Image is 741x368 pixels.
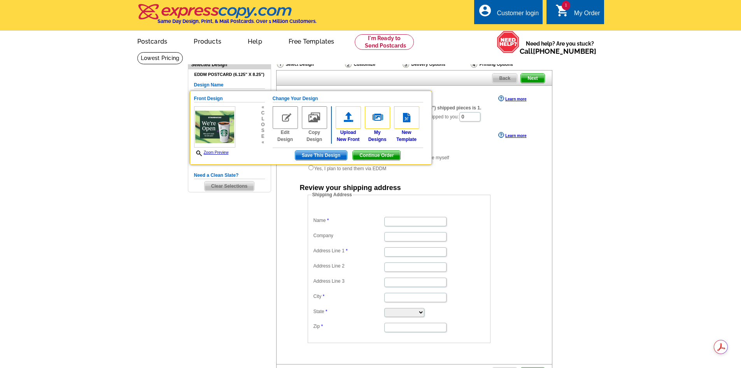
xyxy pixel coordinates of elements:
[521,74,544,83] span: Next
[194,172,265,179] h5: Need a Clean Slate?
[352,150,401,160] button: Continue Order
[403,61,409,68] img: Delivery Options
[302,106,327,143] a: Copy Design
[302,106,327,129] img: copy-design-no.gif
[273,95,423,102] h5: Change Your Design
[555,4,569,18] i: shopping_cart
[312,191,353,198] legend: Shipping Address
[520,40,600,55] span: Need help? Are you stuck?
[365,106,390,143] a: MyDesigns
[314,323,384,330] label: Zip
[194,150,229,155] a: Zoom Preview
[336,106,361,129] img: upload-front.gif
[492,73,517,83] a: Back
[336,106,361,143] a: UploadNew Front
[353,151,400,160] span: Continue Order
[188,61,271,68] div: Selected Design
[314,247,384,254] label: Address Line 1
[555,9,600,18] a: 1 shopping_cart My Order
[562,1,570,10] span: 1
[497,10,539,21] div: Customer login
[470,60,539,68] div: Printing Options
[261,110,265,116] span: c
[498,95,526,102] a: Learn more
[314,308,384,315] label: State
[344,60,402,68] div: Customize
[345,61,352,68] img: Customize
[308,164,387,172] label: Yes, I plan to send them via EDDM
[478,4,492,18] i: account_circle
[194,81,265,89] h5: Design Name
[277,61,284,68] img: Select Design
[295,151,347,160] span: Save This Design
[181,32,234,50] a: Products
[261,128,265,134] span: s
[520,47,596,55] span: Call
[497,31,520,53] img: help
[261,104,265,110] span: «
[276,60,344,70] div: Select Design
[308,165,314,170] input: Yes, I plan to send them via EDDM
[158,18,317,24] h4: Same Day Design, Print, & Mail Postcards. Over 1 Million Customers.
[471,61,477,68] img: Printing Options & Summary
[478,9,539,18] a: account_circle Customer login
[261,134,265,139] span: e
[194,72,265,77] h4: EDDM Postcard (6.125" x 8.25")
[574,10,600,21] div: My Order
[498,132,526,138] a: Learn more
[314,262,384,269] label: Address Line 2
[314,278,384,285] label: Address Line 3
[300,184,401,191] div: Review your shipping address
[402,60,470,70] div: Delivery Options
[314,232,384,239] label: Company
[137,9,317,24] a: Same Day Design, Print, & Mail Postcards. Over 1 Million Customers.
[125,32,180,50] a: Postcards
[365,106,390,129] img: my-designs.gif
[261,116,265,122] span: l
[632,343,741,368] iframe: LiveChat chat widget
[276,32,347,50] a: Free Templates
[308,153,449,161] label: Yes, I will be addressing them and adding stamps/postage myself
[533,47,596,55] a: [PHONE_NUMBER]
[261,139,265,145] span: «
[273,106,298,143] a: Edit Design
[394,106,419,129] img: new-template.gif
[205,181,254,191] span: Clear Selections
[235,32,275,50] a: Help
[261,122,265,128] span: o
[314,217,384,224] label: Name
[492,74,517,83] span: Back
[273,106,298,129] img: edit-design-no.gif
[394,106,419,143] a: NewTemplate
[314,293,384,300] label: City
[194,95,265,102] h5: Front Design
[194,106,235,148] img: small-thumb.jpg
[295,150,347,160] button: Save This Design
